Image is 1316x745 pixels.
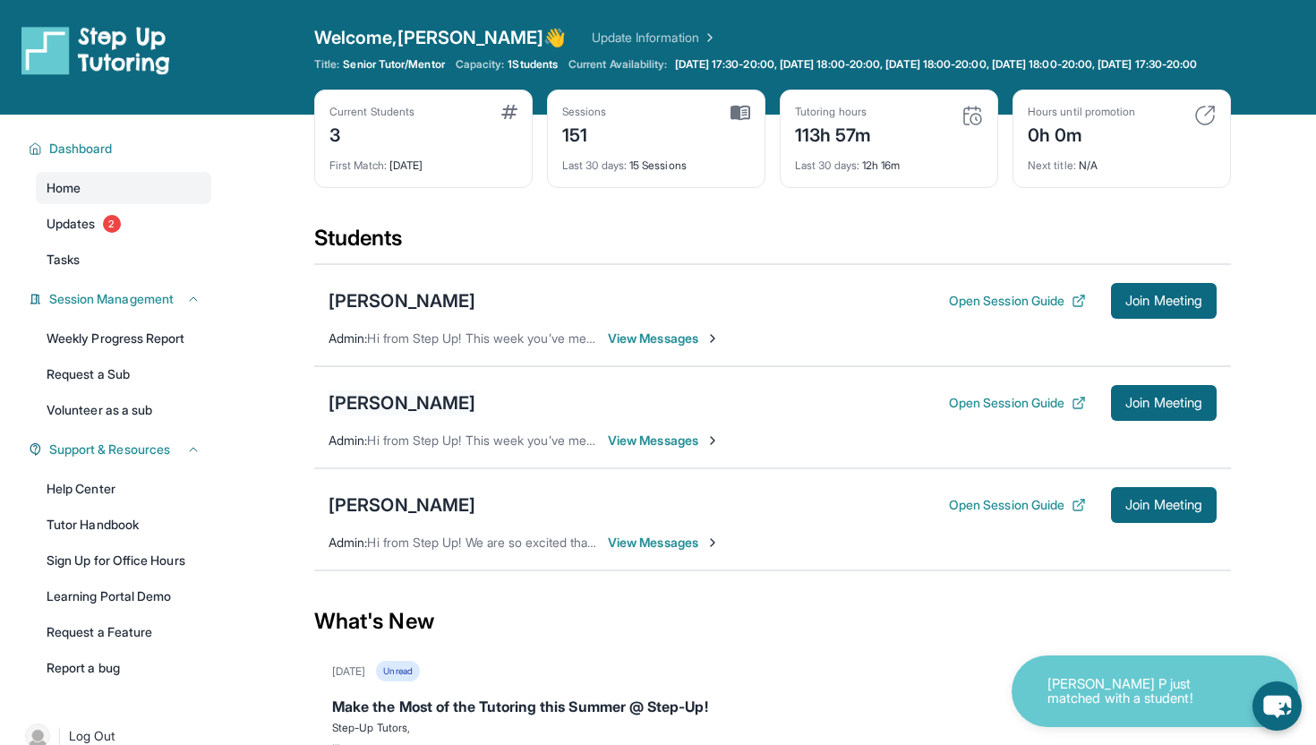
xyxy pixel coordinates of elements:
[1252,681,1302,731] button: chat-button
[608,330,720,347] span: View Messages
[332,696,1213,721] div: Make the Most of the Tutoring this Summer @ Step-Up!
[568,57,667,72] span: Current Availability:
[592,29,717,47] a: Update Information
[731,105,750,121] img: card
[699,29,717,47] img: Chevron Right
[795,148,983,173] div: 12h 16m
[36,358,211,390] a: Request a Sub
[1028,158,1076,172] span: Next title :
[36,580,211,612] a: Learning Portal Demo
[961,105,983,126] img: card
[705,433,720,448] img: Chevron-Right
[608,432,720,450] span: View Messages
[1111,283,1217,319] button: Join Meeting
[562,148,750,173] div: 15 Sessions
[36,172,211,204] a: Home
[795,119,872,148] div: 113h 57m
[329,148,517,173] div: [DATE]
[508,57,558,72] span: 1 Students
[49,290,174,308] span: Session Management
[367,432,982,448] span: Hi from Step Up! This week you’ve met for 0 minutes and this month you’ve met for 4 hours. Happy ...
[329,390,475,415] div: [PERSON_NAME]
[36,509,211,541] a: Tutor Handbook
[49,441,170,458] span: Support & Resources
[36,208,211,240] a: Updates2
[47,215,96,233] span: Updates
[705,331,720,346] img: Chevron-Right
[562,105,607,119] div: Sessions
[329,330,367,346] span: Admin :
[314,582,1231,661] div: What's New
[1194,105,1216,126] img: card
[49,140,113,158] span: Dashboard
[1028,119,1135,148] div: 0h 0m
[36,544,211,577] a: Sign Up for Office Hours
[36,322,211,355] a: Weekly Progress Report
[949,496,1086,514] button: Open Session Guide
[69,727,115,745] span: Log Out
[314,224,1231,263] div: Students
[376,661,419,681] div: Unread
[608,534,720,552] span: View Messages
[1028,148,1216,173] div: N/A
[795,158,859,172] span: Last 30 days :
[329,432,367,448] span: Admin :
[671,57,1201,72] a: [DATE] 17:30-20:00, [DATE] 18:00-20:00, [DATE] 18:00-20:00, [DATE] 18:00-20:00, [DATE] 17:30-20:00
[1125,500,1202,510] span: Join Meeting
[329,535,367,550] span: Admin :
[1125,295,1202,306] span: Join Meeting
[367,330,981,346] span: Hi from Step Up! This week you’ve met for 0 minutes and this month you’ve met for 5 hours. Happy ...
[562,158,627,172] span: Last 30 days :
[795,105,872,119] div: Tutoring hours
[1028,105,1135,119] div: Hours until promotion
[42,290,201,308] button: Session Management
[501,105,517,119] img: card
[705,535,720,550] img: Chevron-Right
[562,119,607,148] div: 151
[343,57,444,72] span: Senior Tutor/Mentor
[949,292,1086,310] button: Open Session Guide
[329,492,475,518] div: [PERSON_NAME]
[103,215,121,233] span: 2
[47,179,81,197] span: Home
[314,57,339,72] span: Title:
[36,394,211,426] a: Volunteer as a sub
[332,721,1213,735] p: Step-Up Tutors,
[1047,677,1226,706] p: [PERSON_NAME] P just matched with a student!
[1111,487,1217,523] button: Join Meeting
[675,57,1198,72] span: [DATE] 17:30-20:00, [DATE] 18:00-20:00, [DATE] 18:00-20:00, [DATE] 18:00-20:00, [DATE] 17:30-20:00
[36,473,211,505] a: Help Center
[314,25,567,50] span: Welcome, [PERSON_NAME] 👋
[42,441,201,458] button: Support & Resources
[949,394,1086,412] button: Open Session Guide
[329,288,475,313] div: [PERSON_NAME]
[329,119,414,148] div: 3
[329,105,414,119] div: Current Students
[47,251,80,269] span: Tasks
[332,664,365,679] div: [DATE]
[21,25,170,75] img: logo
[36,652,211,684] a: Report a bug
[456,57,505,72] span: Capacity:
[1111,385,1217,421] button: Join Meeting
[36,616,211,648] a: Request a Feature
[42,140,201,158] button: Dashboard
[36,244,211,276] a: Tasks
[329,158,387,172] span: First Match :
[1125,398,1202,408] span: Join Meeting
